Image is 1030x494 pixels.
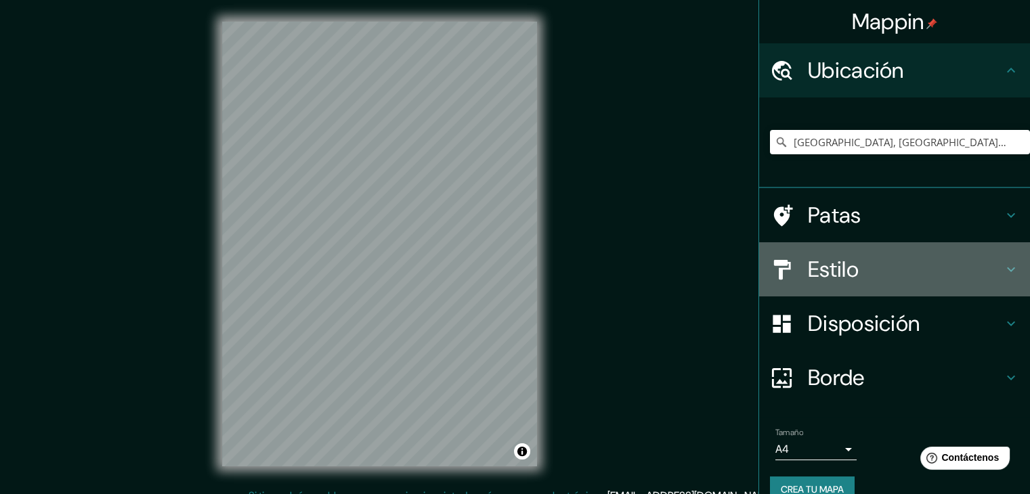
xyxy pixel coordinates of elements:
input: Elige tu ciudad o zona [770,130,1030,154]
div: Ubicación [759,43,1030,97]
font: Patas [808,201,861,229]
div: A4 [775,439,857,460]
font: A4 [775,442,789,456]
font: Disposición [808,309,920,338]
font: Mappin [852,7,924,36]
button: Activar o desactivar atribución [514,443,530,459]
img: pin-icon.png [926,18,937,29]
canvas: Mapa [222,22,537,466]
font: Borde [808,363,865,392]
div: Estilo [759,242,1030,296]
iframe: Lanzador de widgets de ayuda [909,441,1015,479]
font: Ubicación [808,56,904,85]
font: Estilo [808,255,859,284]
font: Tamaño [775,427,803,438]
div: Patas [759,188,1030,242]
div: Borde [759,351,1030,405]
div: Disposición [759,296,1030,351]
